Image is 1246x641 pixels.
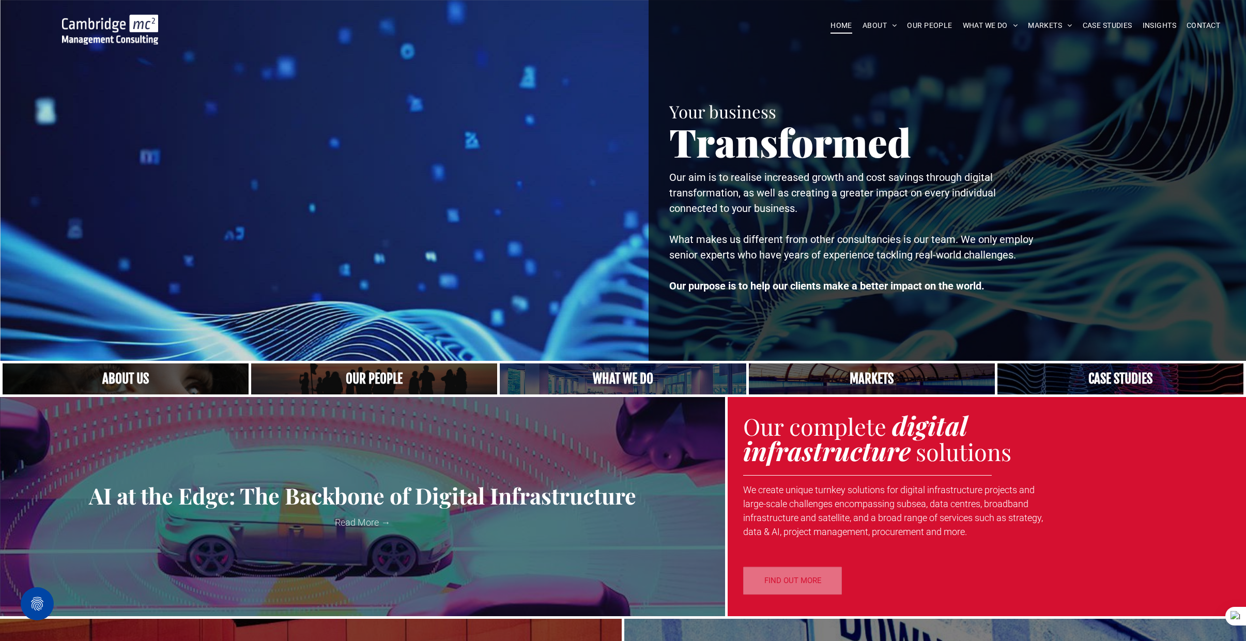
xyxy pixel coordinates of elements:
a: Your Business Transformed | Cambridge Management Consulting [62,16,158,27]
a: WHAT WE DO [958,18,1023,34]
a: CASE STUDIES | See an Overview of All Our Case Studies | Cambridge Management Consulting [997,363,1243,394]
span: FIND OUT MORE [764,568,822,593]
img: Go to Homepage [62,14,158,44]
span: We create unique turnkey solutions for digital infrastructure projects and large-scale challenges... [743,484,1043,537]
span: What makes us different from other consultancies is our team. We only employ senior experts who h... [669,233,1033,261]
strong: Our purpose is to help our clients make a better impact on the world. [669,280,985,292]
a: CASE STUDIES [1078,18,1137,34]
a: HOME [825,18,857,34]
a: A yoga teacher lifting his whole body off the ground in the peacock pose [500,363,746,394]
a: Read More → [8,515,717,529]
a: ABOUT [857,18,902,34]
a: CONTACT [1181,18,1225,34]
a: FIND OUT MORE [743,567,842,594]
strong: infrastructure [743,433,911,468]
a: AI at the Edge: The Backbone of Digital Infrastructure [8,483,717,508]
a: OUR PEOPLE [902,18,957,34]
a: Close up of woman's face, centered on her eyes [3,363,249,394]
span: Our aim is to realise increased growth and cost savings through digital transformation, as well a... [669,171,996,215]
span: Your business [669,100,776,123]
span: Transformed [669,116,911,167]
strong: digital [892,408,967,442]
span: solutions [916,436,1011,467]
a: Our Markets | Cambridge Management Consulting [749,363,995,394]
a: A crowd in silhouette at sunset, on a rise or lookout point [251,363,497,394]
a: MARKETS [1023,18,1077,34]
span: Our complete [743,410,886,441]
a: INSIGHTS [1137,18,1181,34]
